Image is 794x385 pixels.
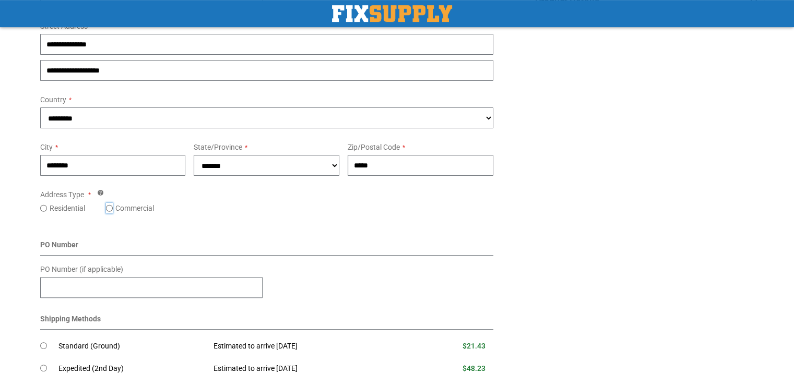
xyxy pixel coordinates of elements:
[40,314,494,330] div: Shipping Methods
[50,203,85,213] label: Residential
[206,357,407,380] td: Estimated to arrive [DATE]
[332,5,452,22] img: Fix Industrial Supply
[40,95,66,104] span: Country
[463,364,485,372] span: $48.23
[463,342,485,350] span: $21.43
[206,335,407,358] td: Estimated to arrive [DATE]
[332,5,452,22] a: store logo
[40,143,53,151] span: City
[115,203,154,213] label: Commercial
[194,143,242,151] span: State/Province
[40,239,494,256] div: PO Number
[40,22,88,30] span: Street Address
[40,265,123,273] span: PO Number (if applicable)
[348,143,400,151] span: Zip/Postal Code
[40,190,84,199] span: Address Type
[58,335,206,358] td: Standard (Ground)
[58,357,206,380] td: Expedited (2nd Day)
